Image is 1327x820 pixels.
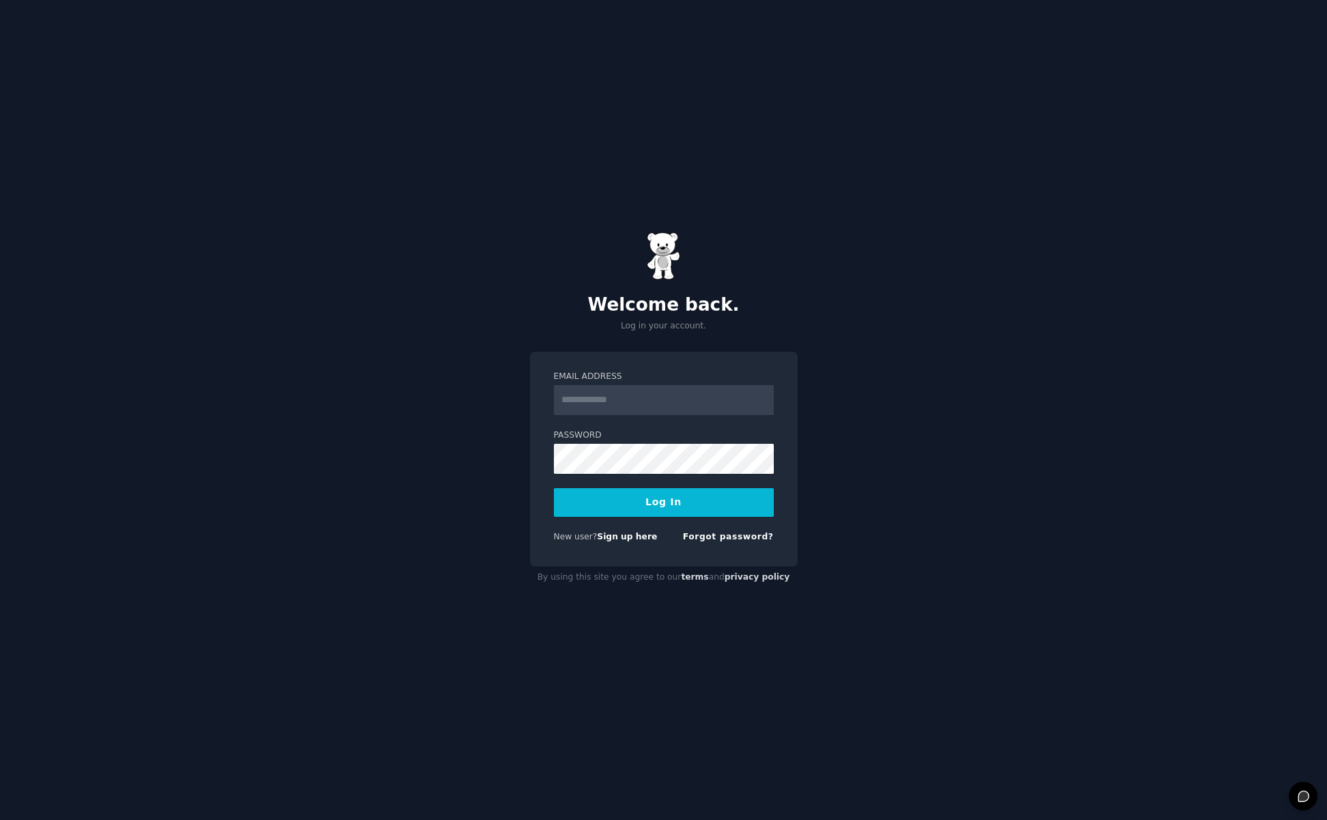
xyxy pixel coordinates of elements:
div: By using this site you agree to our and [530,567,798,589]
h2: Welcome back. [530,294,798,316]
a: terms [681,572,708,582]
p: Log in your account. [530,320,798,333]
a: Forgot password? [683,532,774,541]
a: Sign up here [597,532,657,541]
button: Log In [554,488,774,517]
a: privacy policy [725,572,790,582]
img: Gummy Bear [647,232,681,280]
label: Password [554,429,774,442]
span: New user? [554,532,598,541]
label: Email Address [554,371,774,383]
